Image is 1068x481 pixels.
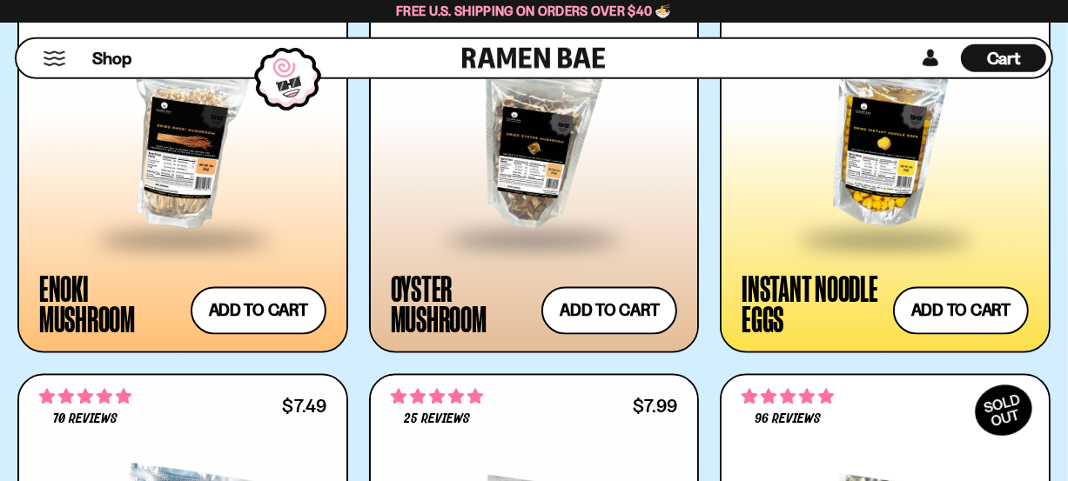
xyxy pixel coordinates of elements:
[283,398,326,415] div: $7.49
[742,386,834,409] span: 4.90 stars
[396,3,672,19] span: Free U.S. Shipping on Orders over $40 🍜
[893,287,1029,335] button: Add to cart
[39,386,131,409] span: 4.90 stars
[92,47,131,70] span: Shop
[191,287,326,335] button: Add to cart
[43,51,66,66] button: Mobile Menu Trigger
[961,39,1046,77] div: Cart
[966,376,1041,445] div: SOLD OUT
[404,413,470,427] span: 25 reviews
[987,48,1021,69] span: Cart
[39,272,182,335] div: Enoki Mushroom
[53,413,118,427] span: 70 reviews
[391,272,534,335] div: Oyster Mushroom
[633,398,677,415] div: $7.99
[755,413,821,427] span: 96 reviews
[92,44,131,72] a: Shop
[742,272,884,335] div: Instant Noodle Eggs
[391,386,483,409] span: 4.80 stars
[541,287,677,335] button: Add to cart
